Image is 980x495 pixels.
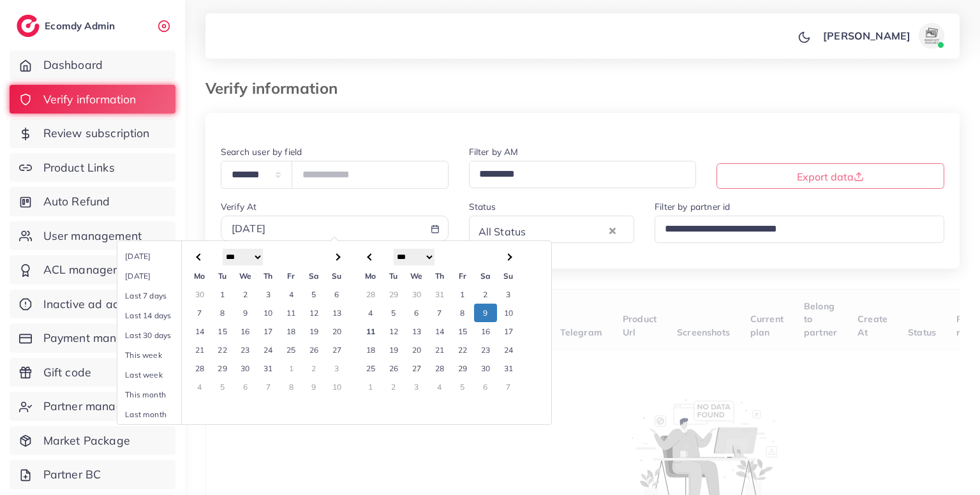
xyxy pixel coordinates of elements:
td: 18 [359,341,382,359]
a: Partner BC [10,460,175,489]
label: Filter by AM [469,145,519,158]
td: 4 [188,378,211,396]
label: Verify At [221,200,256,213]
td: 20 [405,341,428,359]
td: 3 [497,285,520,304]
td: 28 [428,359,451,378]
td: 3 [325,359,348,378]
label: Status [469,200,496,213]
td: 29 [382,285,405,304]
td: 10 [325,378,348,396]
td: 9 [234,304,257,322]
td: 25 [359,359,382,378]
a: Payment management [10,323,175,353]
td: 27 [405,359,428,378]
td: 30 [188,285,211,304]
th: We [405,267,428,285]
a: Partner management [10,392,175,421]
td: 6 [474,378,497,396]
td: 5 [211,378,234,396]
li: Last 7 days [117,286,207,306]
td: 29 [211,359,234,378]
p: [PERSON_NAME] [823,28,910,43]
td: 11 [279,304,302,322]
th: Th [428,267,451,285]
th: Su [497,267,520,285]
span: Payment management [43,330,164,346]
td: 26 [302,341,325,359]
td: 1 [451,285,474,304]
input: Search for option [530,219,606,241]
td: 23 [234,341,257,359]
td: 21 [188,341,211,359]
td: 31 [256,359,279,378]
td: 16 [234,322,257,341]
td: 8 [211,304,234,322]
th: Mo [188,267,211,285]
th: Sa [474,267,497,285]
a: logoEcomdy Admin [17,15,118,37]
td: 1 [359,378,382,396]
li: [DATE] [117,266,207,286]
a: Auto Refund [10,187,175,216]
th: Fr [279,267,302,285]
th: Su [325,267,348,285]
span: Gift code [43,364,91,381]
th: Fr [451,267,474,285]
td: 2 [302,359,325,378]
span: All Status [476,223,529,241]
td: 3 [405,378,428,396]
a: Review subscription [10,119,175,148]
input: Search for option [660,219,928,239]
td: 1 [279,359,302,378]
li: Last 30 days [117,325,207,345]
td: 2 [382,378,405,396]
img: avatar [919,23,944,48]
td: 19 [302,322,325,341]
a: Market Package [10,426,175,455]
td: 21 [428,341,451,359]
h3: Verify information [205,79,348,98]
td: 10 [497,304,520,322]
span: User management [43,228,142,244]
div: Search for option [469,216,635,243]
span: ACL management [43,262,140,278]
td: 2 [234,285,257,304]
td: 31 [497,359,520,378]
span: Export data [797,170,864,183]
li: Last 14 days [117,306,207,325]
span: Partner management [43,398,156,415]
a: ACL management [10,255,175,284]
div: Search for option [469,161,697,188]
input: Search for option [475,165,680,184]
th: Tu [382,267,405,285]
td: 30 [234,359,257,378]
td: 6 [325,285,348,304]
td: 5 [451,378,474,396]
td: 29 [451,359,474,378]
span: [DATE] [232,222,265,235]
li: This month [117,385,207,404]
td: 22 [451,341,474,359]
td: 16 [474,322,497,341]
th: Mo [359,267,382,285]
td: 17 [256,322,279,341]
td: 6 [234,378,257,396]
td: 28 [188,359,211,378]
td: 26 [382,359,405,378]
li: Last week [117,365,207,385]
td: 24 [497,341,520,359]
a: [PERSON_NAME]avatar [816,23,949,48]
td: 18 [279,322,302,341]
span: Dashboard [43,57,103,73]
td: 25 [279,341,302,359]
td: 24 [256,341,279,359]
td: 6 [405,304,428,322]
img: logo [17,15,40,37]
td: 13 [405,322,428,341]
li: [DATE] [117,246,207,266]
td: 30 [474,359,497,378]
td: 4 [428,378,451,396]
td: 9 [302,378,325,396]
td: 22 [211,341,234,359]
